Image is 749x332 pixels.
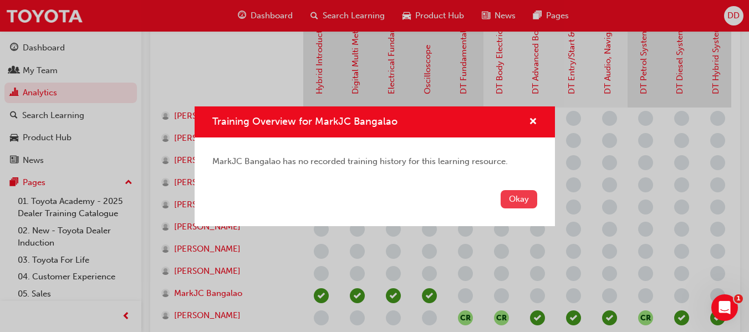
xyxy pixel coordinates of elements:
[501,190,537,208] button: Okay
[711,294,738,321] iframe: Intercom live chat
[529,118,537,127] span: cross-icon
[212,115,398,127] span: Training Overview for MarkJC Bangalao
[734,294,743,303] span: 1
[529,115,537,129] button: cross-icon
[195,106,555,226] div: Training Overview for MarkJC Bangalao
[212,155,537,168] div: MarkJC Bangalao has no recorded training history for this learning resource.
